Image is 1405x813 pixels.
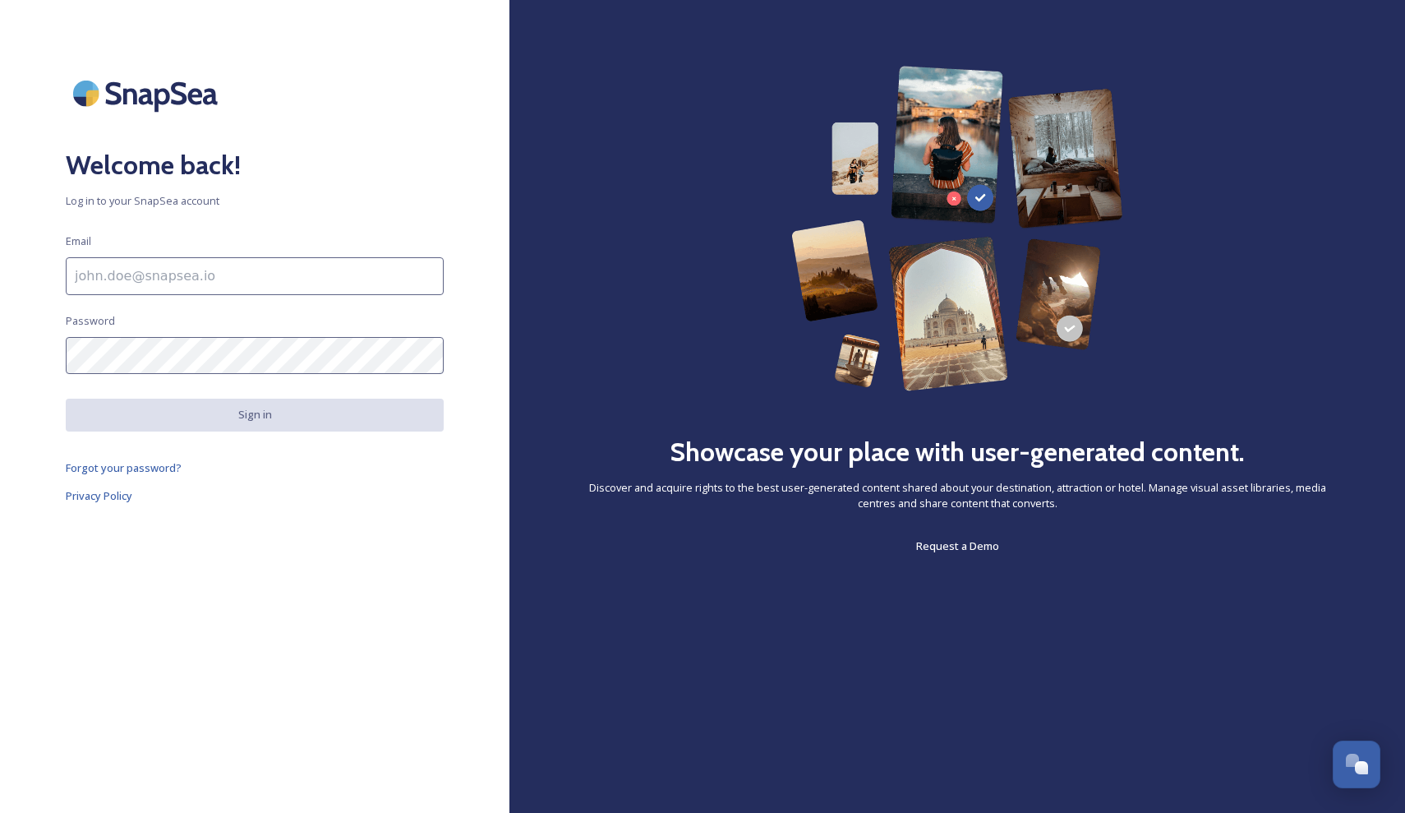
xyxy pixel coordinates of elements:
[66,460,182,475] span: Forgot your password?
[670,432,1245,472] h2: Showcase your place with user-generated content.
[66,399,444,431] button: Sign in
[66,66,230,121] img: SnapSea Logo
[916,536,999,556] a: Request a Demo
[66,486,444,506] a: Privacy Policy
[916,538,999,553] span: Request a Demo
[575,480,1339,511] span: Discover and acquire rights to the best user-generated content shared about your destination, att...
[66,313,115,329] span: Password
[791,66,1123,391] img: 63b42ca75bacad526042e722_Group%20154-p-800.png
[66,233,91,249] span: Email
[1333,741,1380,788] button: Open Chat
[66,193,444,209] span: Log in to your SnapSea account
[66,257,444,295] input: john.doe@snapsea.io
[66,146,444,185] h2: Welcome back!
[66,458,444,478] a: Forgot your password?
[66,488,132,503] span: Privacy Policy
